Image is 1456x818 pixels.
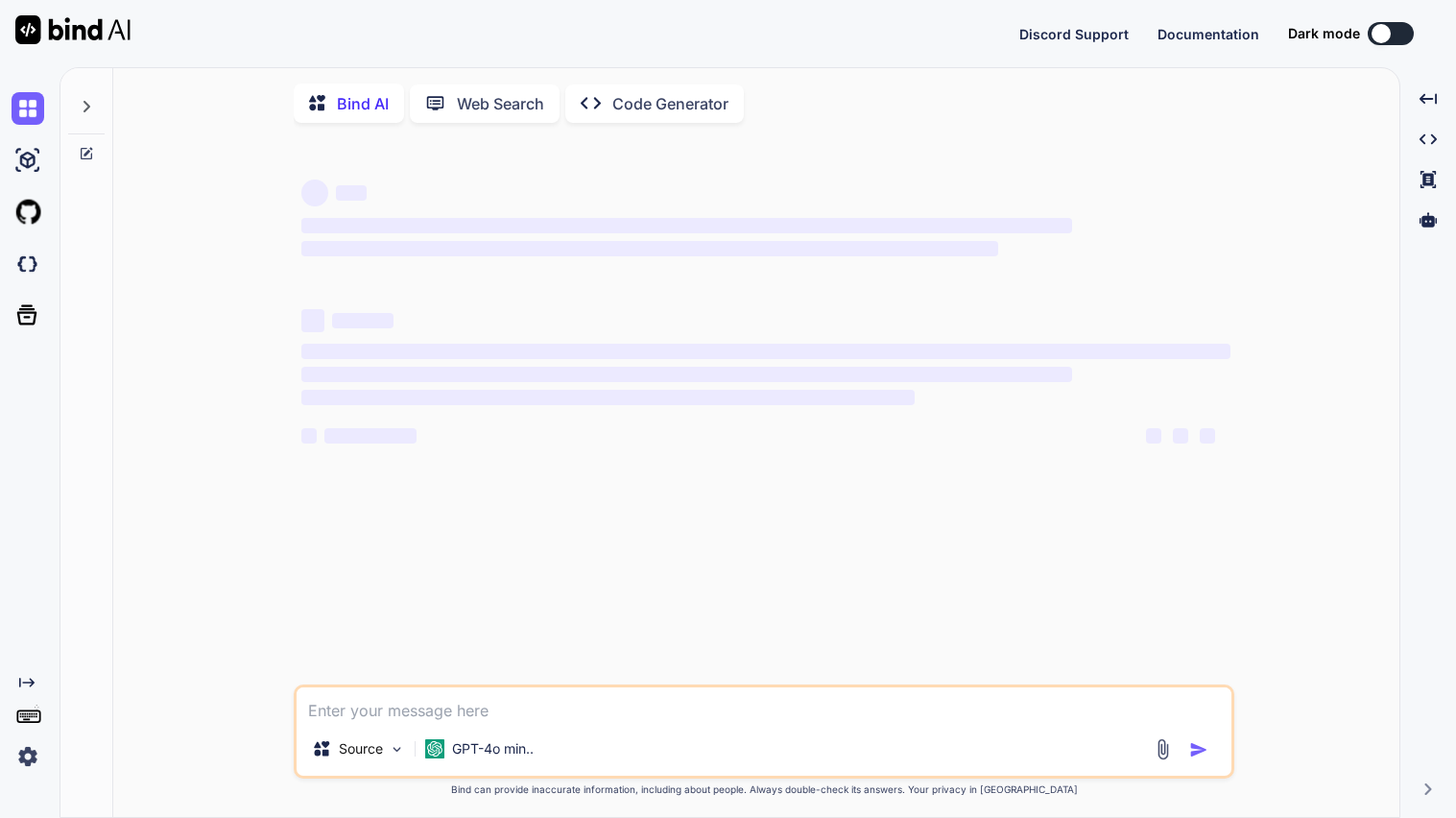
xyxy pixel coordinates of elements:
[1158,24,1259,44] button: Documentation
[1173,428,1188,444] span: ‌
[12,144,44,177] img: ai-studio
[12,248,44,280] img: darkCloudIdeIcon
[294,782,1234,797] p: Bind can provide inaccurate information, including about people. Always double-check its answers....
[12,92,44,125] img: chat
[1019,26,1129,42] span: Discord Support
[301,344,1230,359] span: ‌
[336,185,367,201] span: ‌
[1158,26,1259,42] span: Documentation
[1288,24,1360,43] span: Dark mode
[1146,428,1161,444] span: ‌
[389,741,405,758] img: Pick Models
[1152,738,1174,760] img: attachment
[301,241,998,256] span: ‌
[301,428,317,444] span: ‌
[1189,740,1208,759] img: icon
[301,309,324,332] span: ‌
[15,15,131,44] img: Bind AI
[1019,24,1129,44] button: Discord Support
[301,367,1072,382] span: ‌
[12,196,44,229] img: githubLight
[301,218,1072,233] span: ‌
[301,390,915,405] span: ‌
[324,428,417,444] span: ‌
[612,92,728,115] p: Code Generator
[337,92,389,115] p: Bind AI
[1200,428,1215,444] span: ‌
[12,740,44,773] img: settings
[457,92,544,115] p: Web Search
[452,739,534,758] p: GPT-4o min..
[339,739,383,758] p: Source
[332,313,394,328] span: ‌
[425,739,444,758] img: GPT-4o mini
[301,180,328,206] span: ‌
